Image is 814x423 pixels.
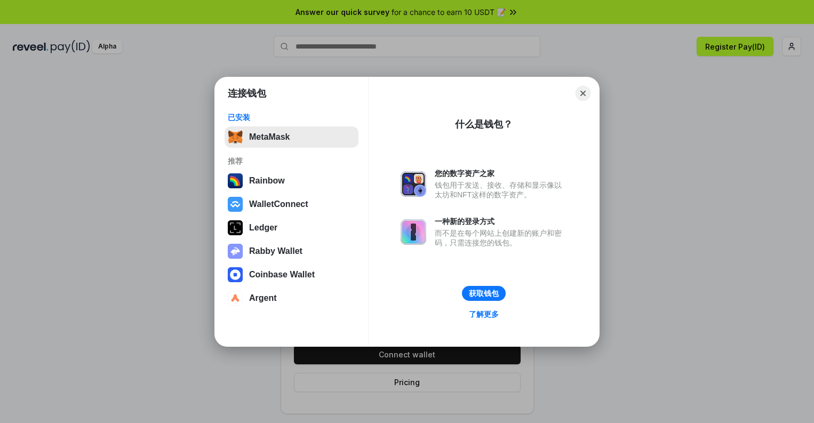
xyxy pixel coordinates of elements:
a: 了解更多 [462,307,505,321]
img: svg+xml,%3Csvg%20width%3D%22120%22%20height%3D%22120%22%20viewBox%3D%220%200%20120%20120%22%20fil... [228,173,243,188]
div: 一种新的登录方式 [435,217,567,226]
div: 什么是钱包？ [455,118,513,131]
button: 获取钱包 [462,286,506,301]
button: WalletConnect [225,194,358,215]
img: svg+xml,%3Csvg%20xmlns%3D%22http%3A%2F%2Fwww.w3.org%2F2000%2Fsvg%22%20width%3D%2228%22%20height%3... [228,220,243,235]
div: Argent [249,293,277,303]
button: Close [576,86,590,101]
button: Ledger [225,217,358,238]
div: WalletConnect [249,199,308,209]
div: 钱包用于发送、接收、存储和显示像以太坊和NFT这样的数字资产。 [435,180,567,199]
div: 而不是在每个网站上创建新的账户和密码，只需连接您的钱包。 [435,228,567,248]
img: svg+xml,%3Csvg%20xmlns%3D%22http%3A%2F%2Fwww.w3.org%2F2000%2Fsvg%22%20fill%3D%22none%22%20viewBox... [401,171,426,197]
img: svg+xml,%3Csvg%20xmlns%3D%22http%3A%2F%2Fwww.w3.org%2F2000%2Fsvg%22%20fill%3D%22none%22%20viewBox... [228,244,243,259]
div: 了解更多 [469,309,499,319]
button: MetaMask [225,126,358,148]
button: Rainbow [225,170,358,191]
div: Coinbase Wallet [249,270,315,280]
img: svg+xml,%3Csvg%20xmlns%3D%22http%3A%2F%2Fwww.w3.org%2F2000%2Fsvg%22%20fill%3D%22none%22%20viewBox... [401,219,426,245]
div: 已安装 [228,113,355,122]
div: Rainbow [249,176,285,186]
div: 获取钱包 [469,289,499,298]
div: Ledger [249,223,277,233]
img: svg+xml,%3Csvg%20fill%3D%22none%22%20height%3D%2233%22%20viewBox%3D%220%200%2035%2033%22%20width%... [228,130,243,145]
img: svg+xml,%3Csvg%20width%3D%2228%22%20height%3D%2228%22%20viewBox%3D%220%200%2028%2028%22%20fill%3D... [228,267,243,282]
img: svg+xml,%3Csvg%20width%3D%2228%22%20height%3D%2228%22%20viewBox%3D%220%200%2028%2028%22%20fill%3D... [228,197,243,212]
button: Coinbase Wallet [225,264,358,285]
h1: 连接钱包 [228,87,266,100]
div: Rabby Wallet [249,246,302,256]
button: Rabby Wallet [225,241,358,262]
div: MetaMask [249,132,290,142]
div: 您的数字资产之家 [435,169,567,178]
button: Argent [225,288,358,309]
img: svg+xml,%3Csvg%20width%3D%2228%22%20height%3D%2228%22%20viewBox%3D%220%200%2028%2028%22%20fill%3D... [228,291,243,306]
div: 推荐 [228,156,355,166]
